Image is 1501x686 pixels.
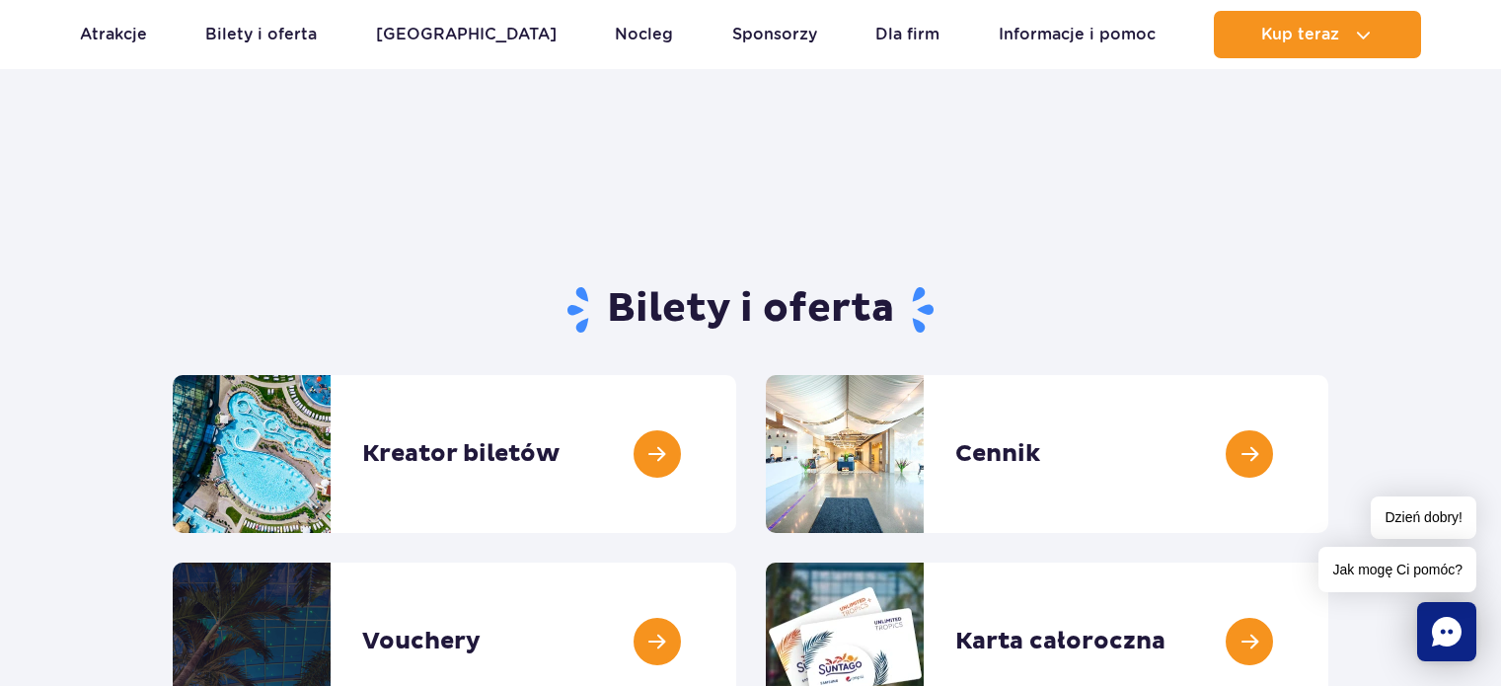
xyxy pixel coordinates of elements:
h1: Bilety i oferta [173,284,1328,336]
span: Dzień dobry! [1371,496,1476,539]
span: Jak mogę Ci pomóc? [1318,547,1476,592]
a: Nocleg [615,11,673,58]
a: Informacje i pomoc [999,11,1156,58]
a: Sponsorzy [732,11,817,58]
a: Bilety i oferta [205,11,317,58]
div: Chat [1417,602,1476,661]
a: Dla firm [875,11,939,58]
button: Kup teraz [1214,11,1421,58]
span: Kup teraz [1261,26,1339,43]
a: Atrakcje [80,11,147,58]
a: [GEOGRAPHIC_DATA] [376,11,557,58]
